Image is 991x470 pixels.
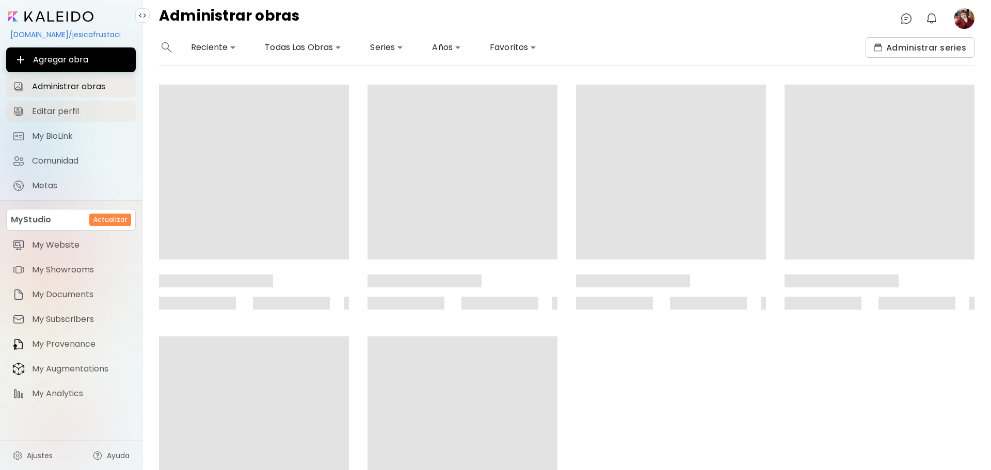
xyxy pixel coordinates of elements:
[162,42,172,53] img: search
[6,445,59,466] a: Ajustes
[12,264,25,276] img: item
[6,383,136,404] a: itemMy Analytics
[366,39,407,56] div: Series
[12,362,25,376] img: item
[12,288,25,301] img: item
[6,359,136,379] a: itemMy Augmentations
[12,338,25,350] img: item
[11,214,51,226] p: MyStudio
[6,260,136,280] a: itemMy Showrooms
[6,284,136,305] a: itemMy Documents
[12,105,25,118] img: Editar perfil icon
[32,388,130,399] span: My Analytics
[32,82,130,92] span: Administrar obras
[428,39,465,56] div: Años
[6,101,136,122] a: Editar perfil iconEditar perfil
[32,314,130,325] span: My Subscribers
[874,43,882,52] img: collections
[14,54,127,66] span: Agregar obra
[32,106,130,117] span: Editar perfil
[32,131,130,141] span: My BioLink
[6,126,136,147] a: completeMy BioLink iconMy BioLink
[107,450,130,461] span: Ayuda
[6,76,136,97] a: Administrar obras iconAdministrar obras
[86,445,136,466] a: Ayuda
[925,12,938,25] img: bellIcon
[874,42,966,53] span: Administrar series
[93,215,127,224] h6: Actualizar
[32,156,130,166] span: Comunidad
[32,339,130,349] span: My Provenance
[6,309,136,330] a: itemMy Subscribers
[6,235,136,255] a: itemMy Website
[187,39,240,56] div: Reciente
[900,12,913,25] img: chatIcon
[6,334,136,354] a: itemMy Provenance
[12,387,25,400] img: item
[27,450,53,461] span: Ajustes
[12,450,23,461] img: settings
[6,175,136,196] a: completeMetas iconMetas
[12,313,25,326] img: item
[92,450,103,461] img: help
[486,39,540,56] div: Favoritos
[138,11,147,20] img: collapse
[12,155,25,167] img: Comunidad icon
[32,364,130,374] span: My Augmentations
[32,240,130,250] span: My Website
[159,8,300,29] h4: Administrar obras
[866,37,974,58] button: collectionsAdministrar series
[12,180,25,192] img: Metas icon
[12,239,25,251] img: item
[32,265,130,275] span: My Showrooms
[923,10,940,27] button: bellIcon
[12,80,25,93] img: Administrar obras icon
[261,39,345,56] div: Todas Las Obras
[6,47,136,72] button: Agregar obra
[159,37,174,58] button: search
[6,151,136,171] a: Comunidad iconComunidad
[6,26,136,43] div: [DOMAIN_NAME]/jesicafrustaci
[12,130,25,142] img: My BioLink icon
[32,181,130,191] span: Metas
[32,289,130,300] span: My Documents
